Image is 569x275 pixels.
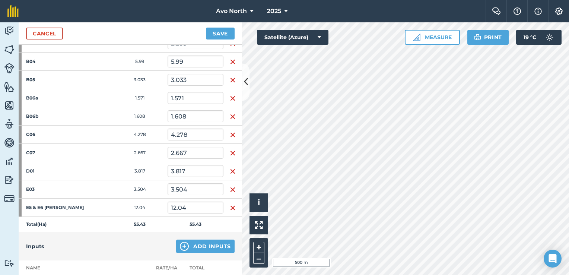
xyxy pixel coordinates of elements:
[112,180,168,199] td: 3.504
[554,7,563,15] img: A cog icon
[26,150,84,156] strong: C07
[4,25,15,37] img: svg+xml;base64,PD94bWwgdmVyc2lvbj0iMS4wIiBlbmNvZGluZz0idXRmLTgiPz4KPCEtLSBHZW5lcmF0b3I6IEFkb2JlIE...
[112,144,168,162] td: 2.667
[516,30,562,45] button: 19 °C
[112,71,168,89] td: 3.033
[544,250,562,268] div: Open Intercom Messenger
[190,221,201,227] strong: 55.43
[4,81,15,92] img: svg+xml;base64,PHN2ZyB4bWxucz0iaHR0cDovL3d3dy53My5vcmcvMjAwMC9zdmciIHdpZHRoPSI1NiIgaGVpZ2h0PSI2MC...
[112,107,168,126] td: 1.608
[4,260,15,267] img: svg+xml;base64,PD94bWwgdmVyc2lvbj0iMS4wIiBlbmNvZGluZz0idXRmLTgiPz4KPCEtLSBHZW5lcmF0b3I6IEFkb2JlIE...
[230,167,236,176] img: svg+xml;base64,PHN2ZyB4bWxucz0iaHR0cDovL3d3dy53My5vcmcvMjAwMC9zdmciIHdpZHRoPSIxNiIgaGVpZ2h0PSIyNC...
[176,240,235,253] button: Add Inputs
[26,205,84,211] strong: E5 & E6 [PERSON_NAME]
[26,28,63,39] a: Cancel
[4,193,15,204] img: svg+xml;base64,PD94bWwgdmVyc2lvbj0iMS4wIiBlbmNvZGluZz0idXRmLTgiPz4KPCEtLSBHZW5lcmF0b3I6IEFkb2JlIE...
[4,44,15,55] img: svg+xml;base64,PHN2ZyB4bWxucz0iaHR0cDovL3d3dy53My5vcmcvMjAwMC9zdmciIHdpZHRoPSI1NiIgaGVpZ2h0PSI2MC...
[26,95,84,101] strong: B06a
[26,132,84,137] strong: C06
[267,7,281,16] span: 2025
[4,63,15,73] img: svg+xml;base64,PD94bWwgdmVyc2lvbj0iMS4wIiBlbmNvZGluZz0idXRmLTgiPz4KPCEtLSBHZW5lcmF0b3I6IEFkb2JlIE...
[542,30,557,45] img: svg+xml;base64,PD94bWwgdmVyc2lvbj0iMS4wIiBlbmNvZGluZz0idXRmLTgiPz4KPCEtLSBHZW5lcmF0b3I6IEFkb2JlIE...
[257,30,328,45] button: Satellite (Azure)
[26,113,84,119] strong: B06b
[513,7,522,15] img: A question mark icon
[474,33,481,42] img: svg+xml;base64,PHN2ZyB4bWxucz0iaHR0cDovL3d3dy53My5vcmcvMjAwMC9zdmciIHdpZHRoPSIxOSIgaGVpZ2h0PSIyNC...
[230,203,236,212] img: svg+xml;base64,PHN2ZyB4bWxucz0iaHR0cDovL3d3dy53My5vcmcvMjAwMC9zdmciIHdpZHRoPSIxNiIgaGVpZ2h0PSIyNC...
[112,89,168,107] td: 1.571
[230,149,236,158] img: svg+xml;base64,PHN2ZyB4bWxucz0iaHR0cDovL3d3dy53My5vcmcvMjAwMC9zdmciIHdpZHRoPSIxNiIgaGVpZ2h0PSIyNC...
[112,162,168,180] td: 3.817
[134,221,146,227] strong: 55.43
[405,30,460,45] button: Measure
[180,242,189,251] img: svg+xml;base64,PHN2ZyB4bWxucz0iaHR0cDovL3d3dy53My5vcmcvMjAwMC9zdmciIHdpZHRoPSIxNCIgaGVpZ2h0PSIyNC...
[112,53,168,71] td: 5.99
[112,199,168,217] td: 12.04
[4,100,15,111] img: svg+xml;base64,PHN2ZyB4bWxucz0iaHR0cDovL3d3dy53My5vcmcvMjAwMC9zdmciIHdpZHRoPSI1NiIgaGVpZ2h0PSI2MC...
[7,5,19,17] img: fieldmargin Logo
[253,242,264,253] button: +
[534,7,542,16] img: svg+xml;base64,PHN2ZyB4bWxucz0iaHR0cDovL3d3dy53My5vcmcvMjAwMC9zdmciIHdpZHRoPSIxNyIgaGVpZ2h0PSIxNy...
[230,94,236,103] img: svg+xml;base64,PHN2ZyB4bWxucz0iaHR0cDovL3d3dy53My5vcmcvMjAwMC9zdmciIHdpZHRoPSIxNiIgaGVpZ2h0PSIyNC...
[206,28,235,39] button: Save
[253,253,264,264] button: –
[26,242,44,250] h4: Inputs
[413,34,420,41] img: Ruler icon
[467,30,509,45] button: Print
[216,7,247,16] span: Avo North
[26,221,47,227] strong: Total ( Ha )
[112,126,168,144] td: 4.278
[26,186,84,192] strong: E03
[230,112,236,121] img: svg+xml;base64,PHN2ZyB4bWxucz0iaHR0cDovL3d3dy53My5vcmcvMjAwMC9zdmciIHdpZHRoPSIxNiIgaGVpZ2h0PSIyNC...
[255,221,263,229] img: Four arrows, one pointing top left, one top right, one bottom right and the last bottom left
[26,168,84,174] strong: D01
[4,118,15,130] img: svg+xml;base64,PD94bWwgdmVyc2lvbj0iMS4wIiBlbmNvZGluZz0idXRmLTgiPz4KPCEtLSBHZW5lcmF0b3I6IEFkb2JlIE...
[249,193,268,212] button: i
[4,174,15,186] img: svg+xml;base64,PD94bWwgdmVyc2lvbj0iMS4wIiBlbmNvZGluZz0idXRmLTgiPz4KPCEtLSBHZW5lcmF0b3I6IEFkb2JlIE...
[492,7,501,15] img: Two speech bubbles overlapping with the left bubble in the forefront
[230,130,236,139] img: svg+xml;base64,PHN2ZyB4bWxucz0iaHR0cDovL3d3dy53My5vcmcvMjAwMC9zdmciIHdpZHRoPSIxNiIgaGVpZ2h0PSIyNC...
[230,57,236,66] img: svg+xml;base64,PHN2ZyB4bWxucz0iaHR0cDovL3d3dy53My5vcmcvMjAwMC9zdmciIHdpZHRoPSIxNiIgaGVpZ2h0PSIyNC...
[26,77,84,83] strong: B05
[26,59,84,64] strong: B04
[524,30,536,45] span: 19 ° C
[4,156,15,167] img: svg+xml;base64,PD94bWwgdmVyc2lvbj0iMS4wIiBlbmNvZGluZz0idXRmLTgiPz4KPCEtLSBHZW5lcmF0b3I6IEFkb2JlIE...
[230,76,236,85] img: svg+xml;base64,PHN2ZyB4bWxucz0iaHR0cDovL3d3dy53My5vcmcvMjAwMC9zdmciIHdpZHRoPSIxNiIgaGVpZ2h0PSIyNC...
[230,185,236,194] img: svg+xml;base64,PHN2ZyB4bWxucz0iaHR0cDovL3d3dy53My5vcmcvMjAwMC9zdmciIHdpZHRoPSIxNiIgaGVpZ2h0PSIyNC...
[4,137,15,148] img: svg+xml;base64,PD94bWwgdmVyc2lvbj0iMS4wIiBlbmNvZGluZz0idXRmLTgiPz4KPCEtLSBHZW5lcmF0b3I6IEFkb2JlIE...
[258,198,260,207] span: i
